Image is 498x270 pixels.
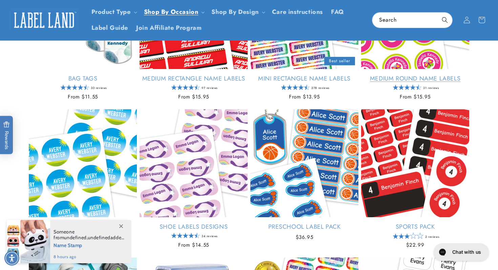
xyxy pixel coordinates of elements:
[327,4,348,20] a: FAQ
[361,75,469,83] a: Medium Round Name Labels
[64,234,86,241] span: undefined
[430,241,491,263] iframe: Gorgias live chat messenger
[211,7,258,16] a: Shop By Design
[91,24,128,32] span: Label Guide
[54,254,124,260] span: 8 hours ago
[144,8,199,16] span: Shop By Occasion
[87,20,132,36] a: Label Guide
[140,75,248,83] a: Medium Rectangle Name Labels
[8,7,81,33] a: Label Land
[29,75,137,83] a: Bag Tags
[10,9,78,30] img: Label Land
[272,8,323,16] span: Care instructions
[136,24,202,32] span: Join Affiliate Program
[54,229,124,241] span: Someone from , added this product to their cart.
[3,121,10,150] span: Rewards
[140,4,208,20] summary: Shop By Occasion
[250,223,358,231] a: Preschool Label Pack
[5,216,86,236] iframe: Sign Up via Text for Offers
[132,20,206,36] a: Join Affiliate Program
[268,4,327,20] a: Care instructions
[91,7,131,16] a: Product Type
[207,4,268,20] summary: Shop By Design
[361,223,469,231] a: Sports Pack
[140,223,248,231] a: Shoe Labels Designs
[88,234,110,241] span: undefined
[4,251,19,266] div: Accessibility Menu
[331,8,344,16] span: FAQ
[87,4,140,20] summary: Product Type
[250,75,358,83] a: Mini Rectangle Name Labels
[437,13,452,27] button: Search
[54,241,124,249] span: Name Stamp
